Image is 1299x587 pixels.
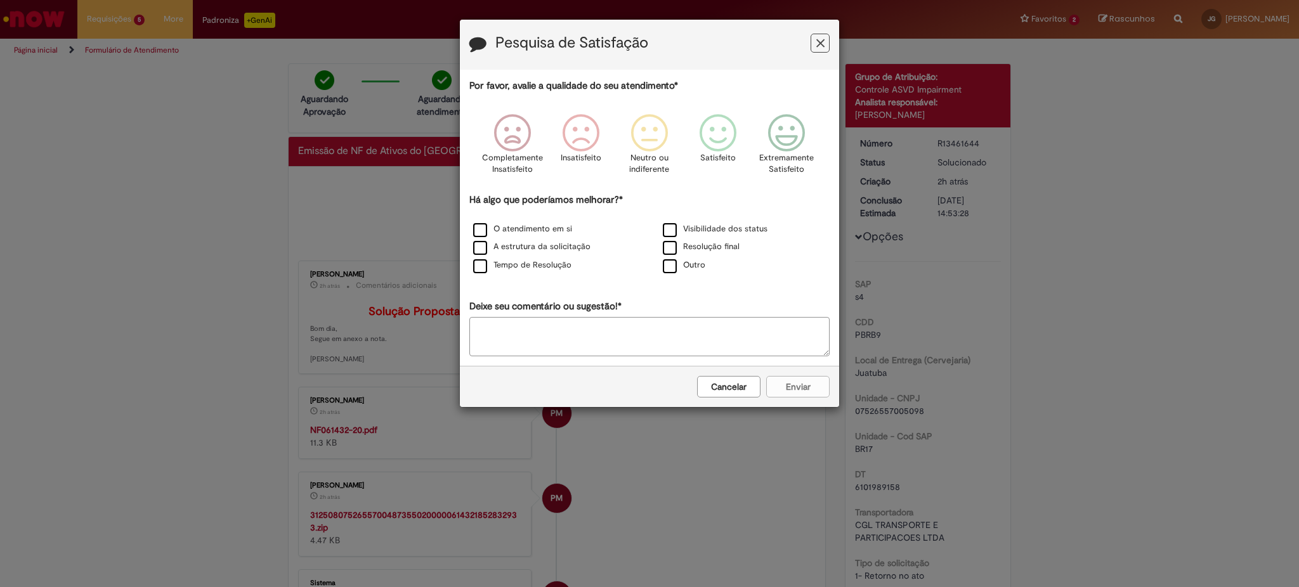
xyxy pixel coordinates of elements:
[686,105,750,191] div: Satisfeito
[480,105,544,191] div: Completamente Insatisfeito
[617,105,682,191] div: Neutro ou indiferente
[561,152,601,164] p: Insatisfeito
[663,223,767,235] label: Visibilidade dos status
[495,35,648,51] label: Pesquisa de Satisfação
[473,223,572,235] label: O atendimento em si
[700,152,736,164] p: Satisfeito
[627,152,672,176] p: Neutro ou indiferente
[473,241,591,253] label: A estrutura da solicitação
[469,79,678,93] label: Por favor, avalie a qualidade do seu atendimento*
[469,193,830,275] div: Há algo que poderíamos melhorar?*
[482,152,543,176] p: Completamente Insatisfeito
[549,105,613,191] div: Insatisfeito
[663,241,740,253] label: Resolução final
[469,300,622,313] label: Deixe seu comentário ou sugestão!*
[473,259,571,271] label: Tempo de Resolução
[759,152,814,176] p: Extremamente Satisfeito
[754,105,819,191] div: Extremamente Satisfeito
[663,259,705,271] label: Outro
[697,376,760,397] button: Cancelar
